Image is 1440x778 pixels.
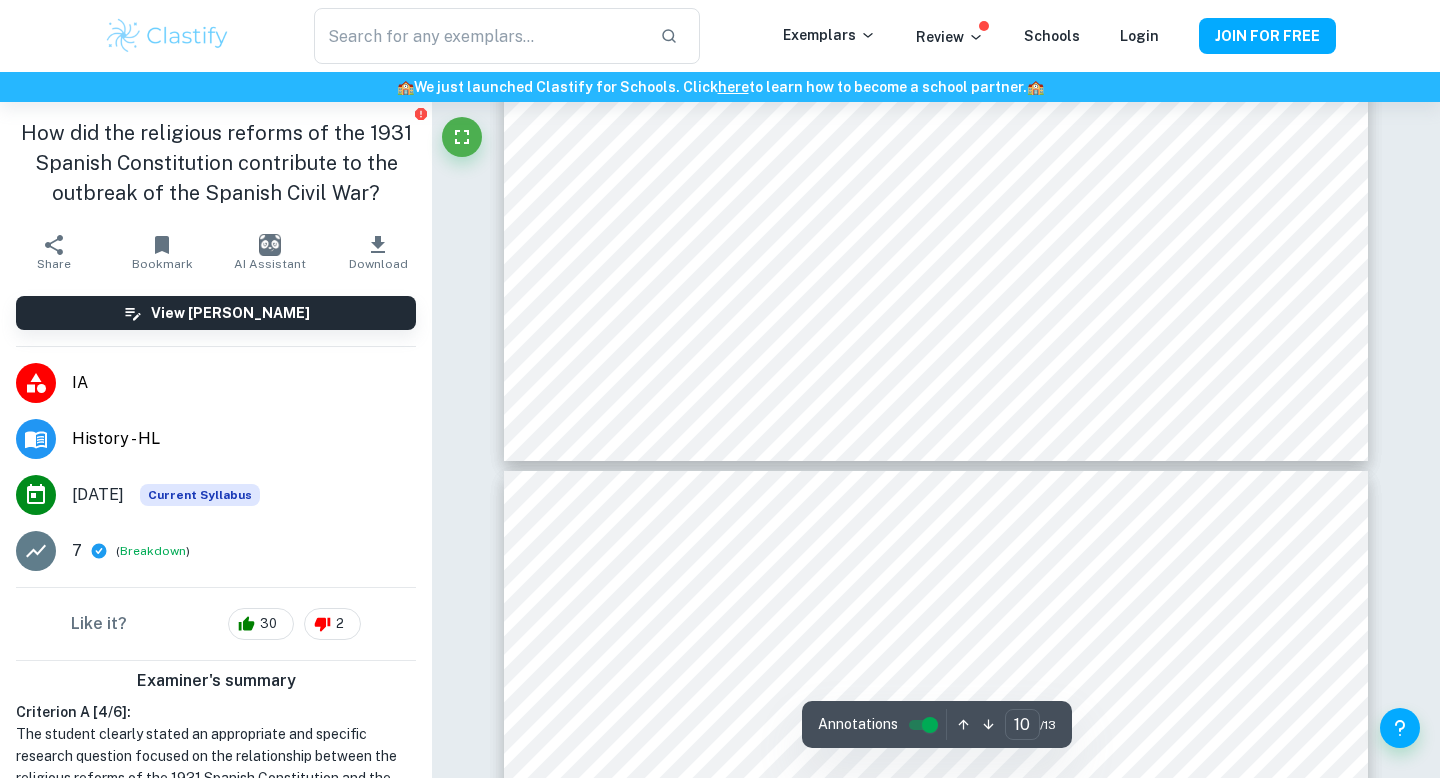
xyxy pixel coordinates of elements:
img: AI Assistant [259,234,281,256]
span: [DATE] [72,483,124,507]
div: 2 [304,608,361,640]
button: Help and Feedback [1380,708,1420,748]
h6: Examiner's summary [8,669,424,693]
a: Schools [1024,28,1080,44]
button: Breakdown [120,542,186,560]
h6: Like it? [71,612,127,636]
span: 🏫 [1027,79,1044,95]
h6: View [PERSON_NAME] [151,302,310,324]
span: 30 [249,614,288,634]
span: IA [72,371,416,395]
span: History - HL [72,427,416,451]
span: 2 [325,614,355,634]
span: Download [349,257,408,271]
span: Annotations [818,714,898,735]
div: This exemplar is based on the current syllabus. Feel free to refer to it for inspiration/ideas wh... [140,484,260,506]
h6: We just launched Clastify for Schools. Click to learn how to become a school partner. [4,76,1436,98]
button: Download [324,224,432,280]
span: Current Syllabus [140,484,260,506]
span: Share [37,257,71,271]
button: Fullscreen [442,117,482,157]
span: AI Assistant [234,257,306,271]
input: Search for any exemplars... [314,8,644,64]
span: / 13 [1040,716,1056,734]
button: AI Assistant [216,224,324,280]
a: here [718,79,749,95]
img: Clastify logo [104,16,231,56]
span: ( ) [116,542,190,561]
button: JOIN FOR FREE [1199,18,1336,54]
button: Bookmark [108,224,216,280]
span: Bookmark [132,257,193,271]
a: Login [1120,28,1159,44]
p: Review [916,26,984,48]
span: 🏫 [397,79,414,95]
button: View [PERSON_NAME] [16,296,416,330]
h6: Criterion A [ 4 / 6 ]: [16,701,416,723]
h1: How did the religious reforms of the 1931 Spanish Constitution contribute to the outbreak of the ... [16,118,416,208]
button: Report issue [413,106,428,121]
p: Exemplars [783,24,876,46]
div: 30 [228,608,294,640]
p: 7 [72,539,82,563]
